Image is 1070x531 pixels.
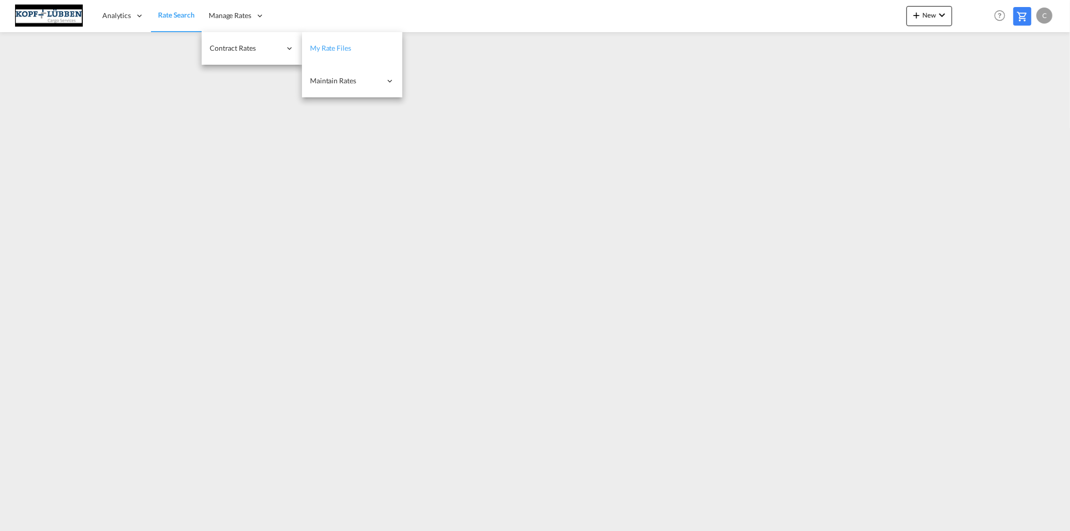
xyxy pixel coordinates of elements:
[910,9,923,21] md-icon: icon-plus 400-fg
[910,11,948,19] span: New
[1036,8,1052,24] div: C
[906,6,952,26] button: icon-plus 400-fgNewicon-chevron-down
[310,44,351,52] span: My Rate Files
[302,32,402,65] a: My Rate Files
[158,11,195,19] span: Rate Search
[210,43,281,53] span: Contract Rates
[15,5,83,27] img: 25cf3bb0aafc11ee9c4fdbd399af7748.JPG
[202,32,302,65] div: Contract Rates
[936,9,948,21] md-icon: icon-chevron-down
[302,65,402,97] div: Maintain Rates
[209,11,251,21] span: Manage Rates
[991,7,1008,24] span: Help
[991,7,1013,25] div: Help
[102,11,131,21] span: Analytics
[310,76,381,86] span: Maintain Rates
